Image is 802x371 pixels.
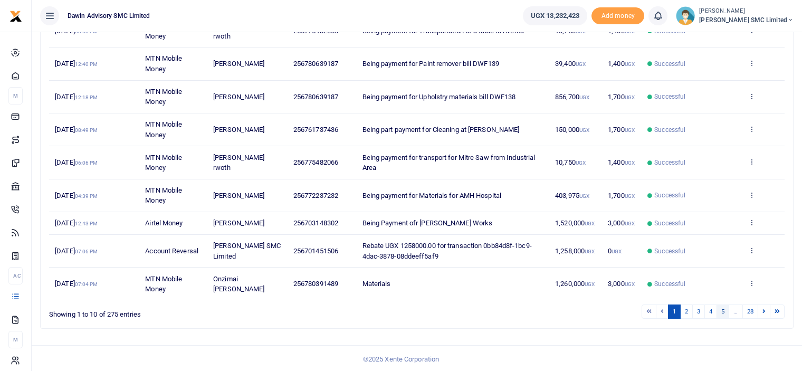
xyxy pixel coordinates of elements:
[579,193,589,199] small: UGX
[699,15,794,25] span: [PERSON_NAME] SMC Limited
[654,59,685,69] span: Successful
[579,94,589,100] small: UGX
[591,7,644,25] li: Toup your wallet
[608,219,635,227] span: 3,000
[293,280,338,288] span: 256780391489
[293,27,338,35] span: 256775482066
[591,11,644,19] a: Add money
[8,267,23,284] li: Ac
[555,60,586,68] span: 39,400
[145,275,182,293] span: MTN Mobile Money
[680,305,693,319] a: 2
[608,27,635,35] span: 1,400
[555,27,586,35] span: 10,750
[293,158,338,166] span: 256775482066
[585,249,595,254] small: UGX
[362,242,532,260] span: Rebate UGX 1258000.00 for transaction 0bb84d8f-1bc9-4dac-3878-08ddeeff5af9
[555,280,595,288] span: 1,260,000
[145,247,198,255] span: Account Reversal
[55,247,98,255] span: [DATE]
[608,60,635,68] span: 1,400
[654,218,685,228] span: Successful
[8,87,23,104] li: M
[362,280,391,288] span: Materials
[213,242,281,260] span: [PERSON_NAME] SMC Limited
[145,54,182,73] span: MTN Mobile Money
[145,186,182,205] span: MTN Mobile Money
[362,154,536,172] span: Being payment for transport for Mitre Saw from Industrial Area
[9,12,22,20] a: logo-small logo-large logo-large
[362,93,516,101] span: Being payment for Upholstry materials bill DWF138
[213,60,264,68] span: [PERSON_NAME]
[55,27,98,35] span: [DATE]
[75,193,98,199] small: 04:39 PM
[145,219,183,227] span: Airtel Money
[293,93,338,101] span: 256780639187
[75,221,98,226] small: 12:43 PM
[145,88,182,106] span: MTN Mobile Money
[531,11,579,21] span: UGX 13,232,423
[55,60,98,68] span: [DATE]
[654,279,685,289] span: Successful
[625,221,635,226] small: UGX
[704,305,717,319] a: 4
[654,125,685,135] span: Successful
[75,61,98,67] small: 12:40 PM
[362,60,499,68] span: Being payment for Paint remover bill DWF139
[625,28,635,34] small: UGX
[362,219,493,227] span: Being Payment ofr [PERSON_NAME] Works
[293,126,338,134] span: 256761737436
[625,61,635,67] small: UGX
[145,22,182,40] span: MTN Mobile Money
[608,247,622,255] span: 0
[612,249,622,254] small: UGX
[692,305,705,319] a: 3
[555,126,589,134] span: 150,000
[523,6,587,25] a: UGX 13,232,423
[49,303,351,320] div: Showing 1 to 10 of 275 entries
[579,127,589,133] small: UGX
[591,7,644,25] span: Add money
[519,6,591,25] li: Wallet ballance
[75,281,98,287] small: 07:04 PM
[213,22,264,40] span: [PERSON_NAME] rwoth
[608,280,635,288] span: 3,000
[742,305,758,319] a: 28
[676,6,794,25] a: profile-user [PERSON_NAME] [PERSON_NAME] SMC Limited
[293,219,338,227] span: 256703148302
[654,246,685,256] span: Successful
[668,305,681,319] a: 1
[213,126,264,134] span: [PERSON_NAME]
[362,27,524,35] span: Being payment for Transportation of a table to Avema
[75,94,98,100] small: 12:18 PM
[362,192,501,199] span: Being payment for Materials for AMH Hospital
[555,158,586,166] span: 10,750
[55,280,98,288] span: [DATE]
[576,61,586,67] small: UGX
[55,126,98,134] span: [DATE]
[213,154,264,172] span: [PERSON_NAME] rwoth
[213,93,264,101] span: [PERSON_NAME]
[576,28,586,34] small: UGX
[699,7,794,16] small: [PERSON_NAME]
[555,247,595,255] span: 1,258,000
[55,192,98,199] span: [DATE]
[8,331,23,348] li: M
[654,158,685,167] span: Successful
[625,160,635,166] small: UGX
[585,221,595,226] small: UGX
[293,60,338,68] span: 256780639187
[585,281,595,287] small: UGX
[9,10,22,23] img: logo-small
[608,158,635,166] span: 1,400
[75,160,98,166] small: 06:06 PM
[608,192,635,199] span: 1,700
[654,92,685,101] span: Successful
[654,191,685,200] span: Successful
[213,275,264,293] span: Onzimai [PERSON_NAME]
[63,11,155,21] span: Dawin Advisory SMC Limited
[293,247,338,255] span: 256701451506
[55,158,98,166] span: [DATE]
[555,192,589,199] span: 403,975
[625,193,635,199] small: UGX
